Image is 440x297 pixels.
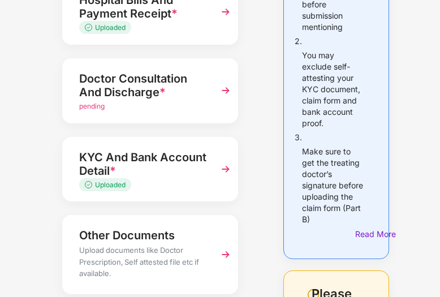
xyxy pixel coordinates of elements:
[215,80,236,101] img: svg+xml;base64,PHN2ZyBpZD0iTmV4dCIgeG1sbnM9Imh0dHA6Ly93d3cudzMub3JnLzIwMDAvc3ZnIiB3aWR0aD0iMzYiIG...
[95,180,126,189] span: Uploaded
[295,132,302,143] p: 3.
[85,24,95,31] img: svg+xml;base64,PHN2ZyB4bWxucz0iaHR0cDovL3d3dy53My5vcmcvMjAwMC9zdmciIHdpZHRoPSIxMy4zMzMiIGhlaWdodD...
[95,23,126,32] span: Uploaded
[215,2,236,22] img: svg+xml;base64,PHN2ZyBpZD0iTmV4dCIgeG1sbnM9Imh0dHA6Ly93d3cudzMub3JnLzIwMDAvc3ZnIiB3aWR0aD0iMzYiIG...
[79,226,209,244] div: Other Documents
[79,244,209,282] div: Upload documents like Doctor Prescription, Self attested file etc if available.
[215,159,236,179] img: svg+xml;base64,PHN2ZyBpZD0iTmV4dCIgeG1sbnM9Imh0dHA6Ly93d3cudzMub3JnLzIwMDAvc3ZnIiB3aWR0aD0iMzYiIG...
[215,244,236,265] img: svg+xml;base64,PHN2ZyBpZD0iTmV4dCIgeG1sbnM9Imh0dHA6Ly93d3cudzMub3JnLzIwMDAvc3ZnIiB3aWR0aD0iMzYiIG...
[355,228,369,240] div: Read More
[295,36,302,47] p: 2.
[79,102,105,110] span: pending
[79,148,209,180] div: KYC And Bank Account Detail
[302,146,364,225] p: Make sure to get the treating doctor’s signature before uploading the claim form (Part B)
[302,50,364,129] p: You may exclude self-attesting your KYC document, claim form and bank account proof.
[85,181,95,188] img: svg+xml;base64,PHN2ZyB4bWxucz0iaHR0cDovL3d3dy53My5vcmcvMjAwMC9zdmciIHdpZHRoPSIxMy4zMzMiIGhlaWdodD...
[79,70,209,101] div: Doctor Consultation And Discharge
